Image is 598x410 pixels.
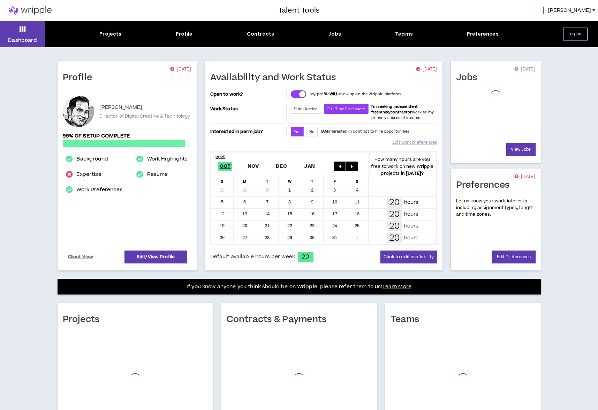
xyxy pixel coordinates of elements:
a: Learn More [383,283,411,290]
div: Teams [395,30,413,38]
p: Open to work? [210,91,285,97]
div: Contracts [247,30,274,38]
span: Jan [303,162,316,171]
p: [DATE] [170,66,191,73]
p: I interested in contract to hire opportunities [321,129,410,134]
h1: Profile [63,72,98,83]
b: [DATE] ? [406,170,424,177]
h1: Teams [391,314,425,325]
a: Edit Preferences [492,251,536,263]
span: Nov [246,162,260,171]
h1: Projects [63,314,105,325]
div: T [256,174,279,185]
p: Director of Digital Creative & Technology [99,113,190,119]
strong: WILL [330,91,339,97]
p: [DATE] [514,66,535,73]
button: Log out [563,28,588,40]
p: Interested in perm job? [210,127,285,136]
div: Profile [176,30,193,38]
div: Preferences [467,30,499,38]
div: F [324,174,346,185]
div: T [301,174,324,185]
p: [PERSON_NAME] [99,103,143,112]
b: I'm seeking independent freelance/contractor [371,104,418,115]
a: View Jobs [506,143,536,156]
span: Yes [294,129,300,134]
p: hours [404,222,419,230]
a: Expertise [76,170,101,179]
p: hours [404,234,419,242]
span: No [309,129,315,134]
iframe: Intercom live chat [7,386,24,403]
div: S [211,174,234,185]
div: S [346,174,369,185]
p: [DATE] [416,66,437,73]
a: Work Preferences [76,186,122,194]
p: hours [404,210,419,218]
h1: Jobs [456,72,483,83]
div: M [234,174,256,185]
span: Default available hours per week [210,253,295,261]
span: Dec [274,162,288,171]
b: 2025 [215,154,226,161]
button: Click to edit availability [380,251,437,263]
p: Let us know your work interests including assignment types, length and time zones. [456,198,536,218]
a: Edit/View Profile [124,251,187,263]
p: hours [404,199,419,206]
h3: Talent Tools [278,5,320,16]
span: work as my primary source of income [371,104,434,120]
a: Background [76,155,108,163]
span: [PERSON_NAME] [548,7,591,14]
p: [DATE] [514,173,535,180]
span: Side Hustler [294,106,317,112]
div: Projects [99,30,121,38]
p: How many hours are you free to work on new Wripple projects in [369,156,436,177]
p: My profile show up on the Wripple platform [310,91,401,97]
p: Work Status [210,104,285,114]
a: Edit work preferences [392,136,437,149]
div: Zebbie G. [63,96,94,127]
div: Jobs [328,30,341,38]
a: Client View [67,251,94,263]
h1: Availability and Work Status [210,72,341,83]
a: Work Highlights [147,155,188,163]
a: Resume [147,170,168,179]
p: Dashboard [8,37,37,44]
strong: AM [322,129,328,134]
h1: Contracts & Payments [227,314,332,325]
div: W [279,174,301,185]
span: Oct [218,162,232,171]
h1: Preferences [456,180,515,191]
p: If you know anyone you think should be on Wripple, please refer them to us! [187,283,411,291]
p: 95% of setup complete [63,132,191,140]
